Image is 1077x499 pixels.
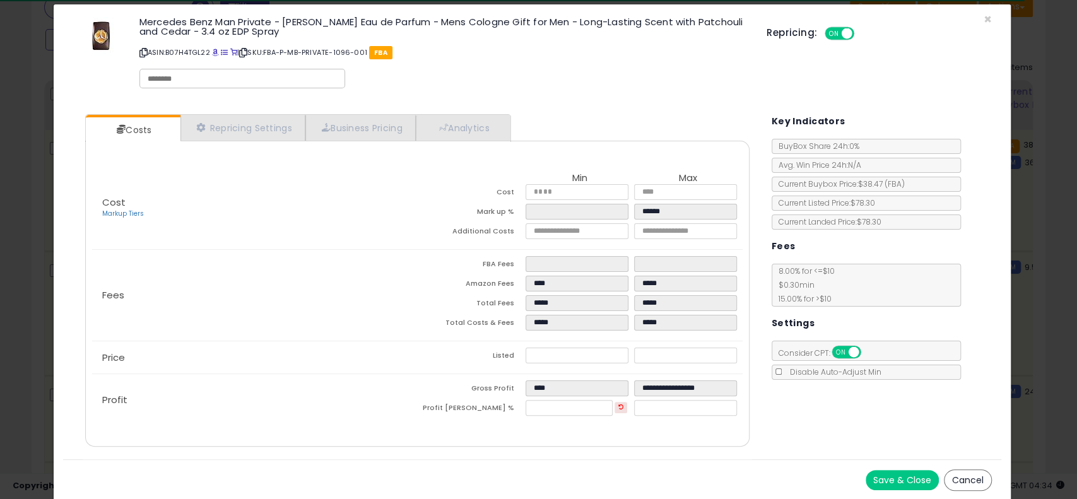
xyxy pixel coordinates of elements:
[634,173,743,184] th: Max
[416,115,509,141] a: Analytics
[417,223,526,243] td: Additional Costs
[772,141,859,151] span: BuyBox Share 24h: 0%
[83,17,121,55] img: 31NWuO5sleL._SL60_.jpg
[417,400,526,420] td: Profit [PERSON_NAME] %
[92,353,417,363] p: Price
[417,295,526,315] td: Total Fees
[772,293,832,304] span: 15.00 % for > $10
[369,46,392,59] span: FBA
[885,179,905,189] span: ( FBA )
[417,348,526,367] td: Listed
[417,380,526,400] td: Gross Profit
[417,276,526,295] td: Amazon Fees
[772,114,845,129] h5: Key Indicators
[526,173,634,184] th: Min
[86,117,179,143] a: Costs
[772,216,881,227] span: Current Landed Price: $78.30
[772,266,835,304] span: 8.00 % for <= $10
[767,28,817,38] h5: Repricing:
[852,28,873,39] span: OFF
[772,279,815,290] span: $0.30 min
[772,179,905,189] span: Current Buybox Price:
[92,197,417,219] p: Cost
[230,47,237,57] a: Your listing only
[417,204,526,223] td: Mark up %
[139,17,748,36] h3: Mercedes Benz Man Private - [PERSON_NAME] Eau de Parfum - Mens Cologne Gift for Men - Long-Lastin...
[417,315,526,334] td: Total Costs & Fees
[180,115,305,141] a: Repricing Settings
[984,10,992,28] span: ×
[92,395,417,405] p: Profit
[139,42,748,62] p: ASIN: B07H4TGL22 | SKU: FBA-P-MB-PRIVATE-1096-001
[102,209,144,218] a: Markup Tiers
[772,348,878,358] span: Consider CPT:
[859,347,879,358] span: OFF
[784,367,881,377] span: Disable Auto-Adjust Min
[858,179,905,189] span: $38.47
[772,238,796,254] h5: Fees
[866,470,939,490] button: Save & Close
[944,469,992,491] button: Cancel
[221,47,228,57] a: All offer listings
[305,115,416,141] a: Business Pricing
[212,47,219,57] a: BuyBox page
[772,160,861,170] span: Avg. Win Price 24h: N/A
[826,28,842,39] span: ON
[833,347,849,358] span: ON
[772,197,875,208] span: Current Listed Price: $78.30
[772,315,815,331] h5: Settings
[92,290,417,300] p: Fees
[417,256,526,276] td: FBA Fees
[417,184,526,204] td: Cost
